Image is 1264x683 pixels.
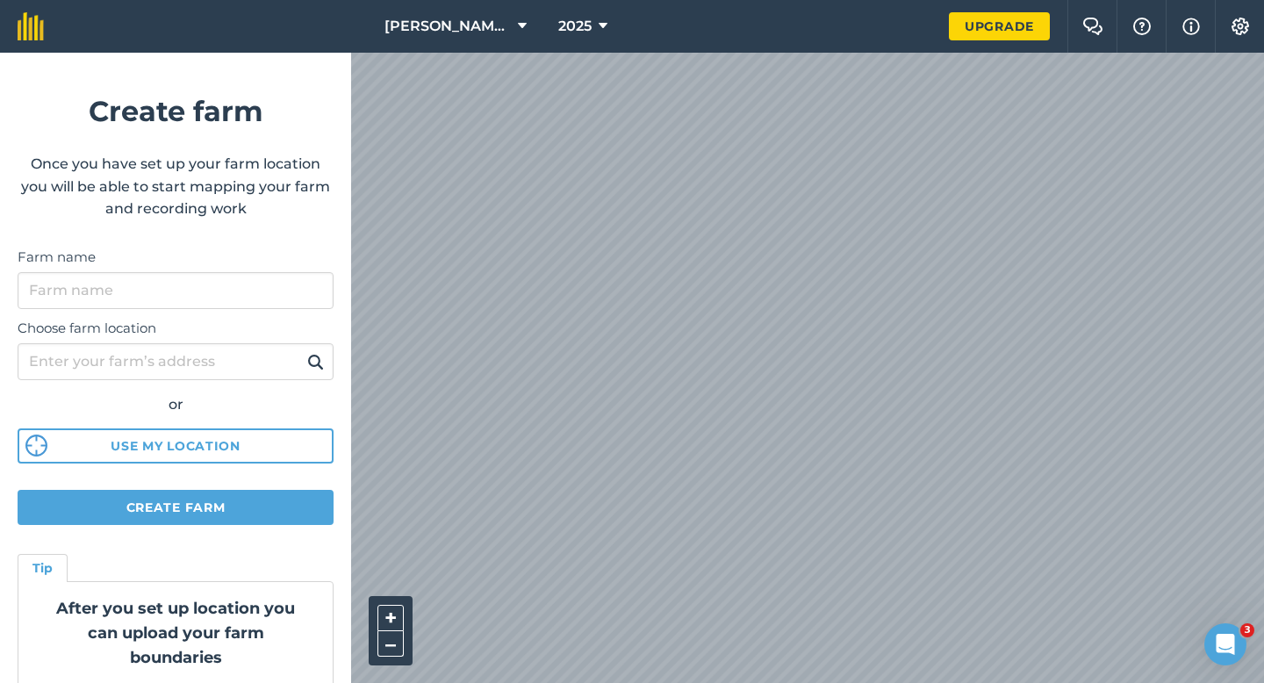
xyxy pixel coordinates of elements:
input: Enter your farm’s address [18,343,334,380]
img: svg+xml;base64,PHN2ZyB4bWxucz0iaHR0cDovL3d3dy53My5vcmcvMjAwMC9zdmciIHdpZHRoPSIxNyIgaGVpZ2h0PSIxNy... [1182,16,1200,37]
iframe: Intercom live chat [1204,623,1246,665]
img: Two speech bubbles overlapping with the left bubble in the forefront [1082,18,1103,35]
img: A cog icon [1230,18,1251,35]
p: Once you have set up your farm location you will be able to start mapping your farm and recording... [18,153,334,220]
a: Upgrade [949,12,1050,40]
span: 2025 [558,16,592,37]
strong: After you set up location you can upload your farm boundaries [56,599,295,667]
img: svg+xml;base64,PHN2ZyB4bWxucz0iaHR0cDovL3d3dy53My5vcmcvMjAwMC9zdmciIHdpZHRoPSIxOSIgaGVpZ2h0PSIyNC... [307,351,324,372]
button: – [377,631,404,657]
h4: Tip [32,558,53,578]
img: A question mark icon [1131,18,1153,35]
img: svg%3e [25,435,47,457]
button: Use my location [18,428,334,464]
span: [PERSON_NAME] & Sons [384,16,511,37]
label: Farm name [18,247,334,268]
label: Choose farm location [18,318,334,339]
button: Create farm [18,490,334,525]
input: Farm name [18,272,334,309]
button: + [377,605,404,631]
span: 3 [1240,623,1254,637]
div: or [18,393,334,416]
h1: Create farm [18,89,334,133]
img: fieldmargin Logo [18,12,44,40]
